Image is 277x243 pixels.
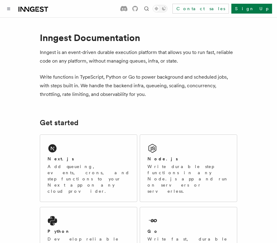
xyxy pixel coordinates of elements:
h2: Node.js [147,156,178,162]
a: Node.jsWrite durable step functions in any Node.js app and run on servers or serverless. [140,134,237,202]
p: Add queueing, events, crons, and step functions to your Next app on any cloud provider. [48,163,130,194]
h1: Inngest Documentation [40,32,237,43]
a: Next.jsAdd queueing, events, crons, and step functions to your Next app on any cloud provider. [40,134,137,202]
a: Contact sales [172,4,229,14]
p: Write durable step functions in any Node.js app and run on servers or serverless. [147,163,229,194]
h2: Python [48,228,70,234]
button: Toggle navigation [5,5,12,12]
button: Toggle dark mode [153,5,167,12]
button: Find something... [143,5,150,12]
a: Sign Up [231,4,272,14]
h2: Go [147,228,159,234]
p: Write functions in TypeScript, Python or Go to power background and scheduled jobs, with steps bu... [40,73,237,99]
p: Inngest is an event-driven durable execution platform that allows you to run fast, reliable code ... [40,48,237,65]
h2: Next.js [48,156,74,162]
a: Get started [40,118,78,127]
